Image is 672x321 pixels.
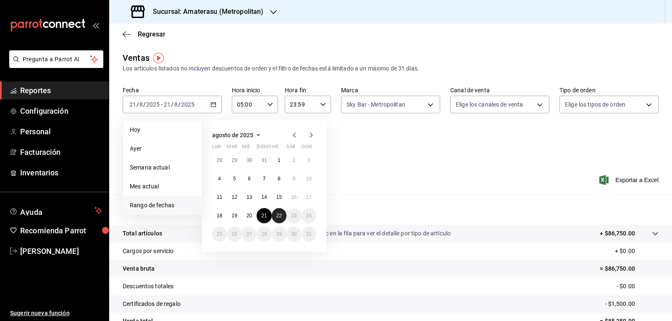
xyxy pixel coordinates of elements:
abbr: 6 de agosto de 2025 [248,176,251,182]
button: 19 de agosto de 2025 [227,208,241,223]
button: Regresar [123,30,165,38]
button: 1 de agosto de 2025 [272,153,286,168]
abbr: 28 de agosto de 2025 [261,231,267,237]
label: Fecha [123,87,222,93]
button: 30 de agosto de 2025 [286,227,301,242]
p: - $0.00 [617,282,659,291]
abbr: 13 de agosto de 2025 [247,194,252,200]
button: 31 de agosto de 2025 [302,227,316,242]
span: agosto de 2025 [212,132,253,138]
input: ---- [146,101,160,108]
div: Los artículos listados no incluyen descuentos de orden y el filtro de fechas está limitado a un m... [123,64,659,73]
abbr: 30 de agosto de 2025 [291,231,297,237]
label: Marca [341,87,440,93]
button: 9 de agosto de 2025 [286,171,301,186]
button: 27 de agosto de 2025 [242,227,257,242]
abbr: 31 de julio de 2025 [261,157,267,163]
abbr: viernes [272,144,278,153]
p: Certificados de regalo [123,300,181,308]
button: 16 de agosto de 2025 [286,190,301,205]
button: 25 de agosto de 2025 [212,227,227,242]
button: 26 de agosto de 2025 [227,227,241,242]
span: Regresar [138,30,165,38]
p: Resumen [123,205,659,215]
abbr: 18 de agosto de 2025 [217,213,222,219]
span: Elige los canales de venta [456,100,523,109]
button: 10 de agosto de 2025 [302,171,316,186]
abbr: 3 de agosto de 2025 [307,157,310,163]
abbr: 23 de agosto de 2025 [291,213,297,219]
span: Sky Bar - Metropolitan [346,100,405,109]
abbr: 21 de agosto de 2025 [261,213,267,219]
input: -- [139,101,143,108]
button: 28 de julio de 2025 [212,153,227,168]
span: Sugerir nueva función [10,309,102,318]
abbr: 29 de agosto de 2025 [276,231,282,237]
button: 15 de agosto de 2025 [272,190,286,205]
abbr: 10 de agosto de 2025 [306,176,312,182]
span: / [143,101,146,108]
button: 30 de julio de 2025 [242,153,257,168]
abbr: 26 de agosto de 2025 [231,231,237,237]
button: Pregunta a Parrot AI [9,50,103,68]
a: Pregunta a Parrot AI [6,61,103,70]
abbr: 5 de agosto de 2025 [233,176,236,182]
label: Canal de venta [450,87,549,93]
button: 8 de agosto de 2025 [272,171,286,186]
abbr: 12 de agosto de 2025 [231,194,237,200]
button: agosto de 2025 [212,130,263,140]
span: Reportes [20,85,102,96]
div: Ventas [123,52,150,64]
button: 21 de agosto de 2025 [257,208,271,223]
abbr: 17 de agosto de 2025 [306,194,312,200]
button: 18 de agosto de 2025 [212,208,227,223]
span: Personal [20,126,102,137]
label: Hora inicio [232,87,278,93]
abbr: sábado [286,144,295,153]
abbr: 29 de julio de 2025 [231,157,237,163]
label: Tipo de orden [559,87,659,93]
span: Semana actual [130,163,195,172]
span: / [178,101,181,108]
span: Facturación [20,146,102,158]
button: 28 de agosto de 2025 [257,227,271,242]
span: Elige los tipos de orden [565,100,625,109]
p: + $86,750.00 [600,229,635,238]
button: 29 de julio de 2025 [227,153,241,168]
button: 3 de agosto de 2025 [302,153,316,168]
button: 4 de agosto de 2025 [212,171,227,186]
span: Configuración [20,105,102,117]
button: 14 de agosto de 2025 [257,190,271,205]
abbr: 14 de agosto de 2025 [261,194,267,200]
button: 29 de agosto de 2025 [272,227,286,242]
span: Rango de fechas [130,201,195,210]
input: -- [129,101,136,108]
button: 12 de agosto de 2025 [227,190,241,205]
button: 2 de agosto de 2025 [286,153,301,168]
button: 17 de agosto de 2025 [302,190,316,205]
span: / [136,101,139,108]
p: Da clic en la fila para ver el detalle por tipo de artículo [311,229,451,238]
input: -- [174,101,178,108]
button: 7 de agosto de 2025 [257,171,271,186]
button: 6 de agosto de 2025 [242,171,257,186]
abbr: 27 de agosto de 2025 [247,231,252,237]
p: - $1,500.00 [605,300,659,308]
abbr: miércoles [242,144,250,153]
button: 20 de agosto de 2025 [242,208,257,223]
button: 22 de agosto de 2025 [272,208,286,223]
span: Ayuda [20,206,91,216]
abbr: 22 de agosto de 2025 [276,213,282,219]
span: Mes actual [130,182,195,191]
button: 11 de agosto de 2025 [212,190,227,205]
abbr: 30 de julio de 2025 [247,157,252,163]
input: -- [163,101,171,108]
abbr: 4 de agosto de 2025 [218,176,221,182]
abbr: 2 de agosto de 2025 [292,157,295,163]
span: / [171,101,173,108]
button: 24 de agosto de 2025 [302,208,316,223]
img: Tooltip marker [153,53,164,63]
p: Descuentos totales [123,282,173,291]
button: 31 de julio de 2025 [257,153,271,168]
